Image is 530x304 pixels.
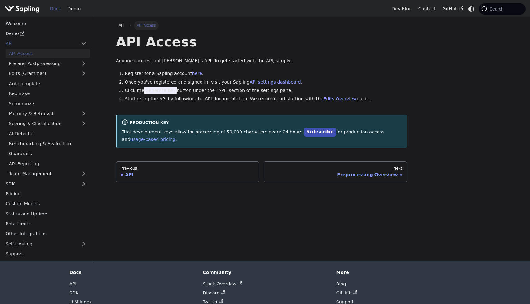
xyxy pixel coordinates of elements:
[388,4,415,14] a: Dev Blog
[122,128,403,143] p: Trial development keys allow for processing of 50,000 characters every 24 hours. for production a...
[116,33,407,50] h1: API Access
[2,39,77,48] a: API
[415,4,439,14] a: Contact
[144,87,177,94] span: Generate Key
[336,281,346,286] a: Blog
[439,4,466,14] a: GitHub
[6,129,90,138] a: AI Detector
[479,3,525,15] button: Search (Command+K)
[2,250,90,258] a: Support
[203,290,225,295] a: Discord
[134,21,159,30] span: API Access
[4,4,40,13] img: Sapling.ai
[116,21,127,30] a: API
[203,281,242,286] a: Stack Overflow
[264,161,407,182] a: NextPreprocessing Overview
[121,166,254,171] div: Previous
[2,189,90,198] a: Pricing
[77,179,90,188] button: Expand sidebar category 'SDK'
[64,4,84,14] a: Demo
[125,79,407,86] li: Once you've registered and signed in, visit your Sapling .
[69,270,194,275] div: Docs
[77,39,90,48] button: Collapse sidebar category 'API'
[125,87,407,94] li: Click the button under the "API" section of the settings pane.
[467,4,476,13] button: Switch between dark and light mode (currently system mode)
[6,169,90,178] a: Team Management
[203,270,327,275] div: Community
[6,49,90,58] a: API Access
[116,161,259,182] a: PreviousAPI
[2,219,90,228] a: Rate Limits
[268,166,402,171] div: Next
[6,99,90,108] a: Summarize
[2,29,90,38] a: Demo
[6,139,90,148] a: Benchmarking & Evaluation
[2,19,90,28] a: Welcome
[6,109,90,118] a: Memory & Retrieval
[119,23,124,28] span: API
[125,95,407,103] li: Start using the API by following the API documentation. We recommend starting with the guide.
[488,7,507,11] span: Search
[46,4,64,14] a: Docs
[2,239,90,248] a: Self-Hosting
[192,71,202,76] a: here
[6,79,90,88] a: Autocomplete
[122,119,403,127] div: Production Key
[6,89,90,98] a: Rephrase
[323,96,357,101] a: Edits Overview
[2,209,90,218] a: Status and Uptime
[116,161,407,182] nav: Docs pages
[6,119,90,128] a: Scoring & Classification
[116,57,407,65] p: Anyone can test out [PERSON_NAME]'s API. To get started with the API, simply:
[268,172,402,177] div: Preprocessing Overview
[6,69,90,78] a: Edits (Grammar)
[336,270,461,275] div: More
[125,70,407,77] li: Register for a Sapling account .
[6,159,90,168] a: API Reporting
[6,59,90,68] a: Pre and Postprocessing
[336,290,357,295] a: GitHub
[2,179,77,188] a: SDK
[4,4,42,13] a: Sapling.aiSapling.ai
[116,21,407,30] nav: Breadcrumbs
[69,290,79,295] a: SDK
[2,229,90,238] a: Other Integrations
[130,137,175,142] a: usage-based pricing
[250,80,301,85] a: API settings dashboard
[2,199,90,208] a: Custom Models
[6,149,90,158] a: Guardrails
[69,281,77,286] a: API
[304,128,336,137] a: Subscribe
[121,172,254,177] div: API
